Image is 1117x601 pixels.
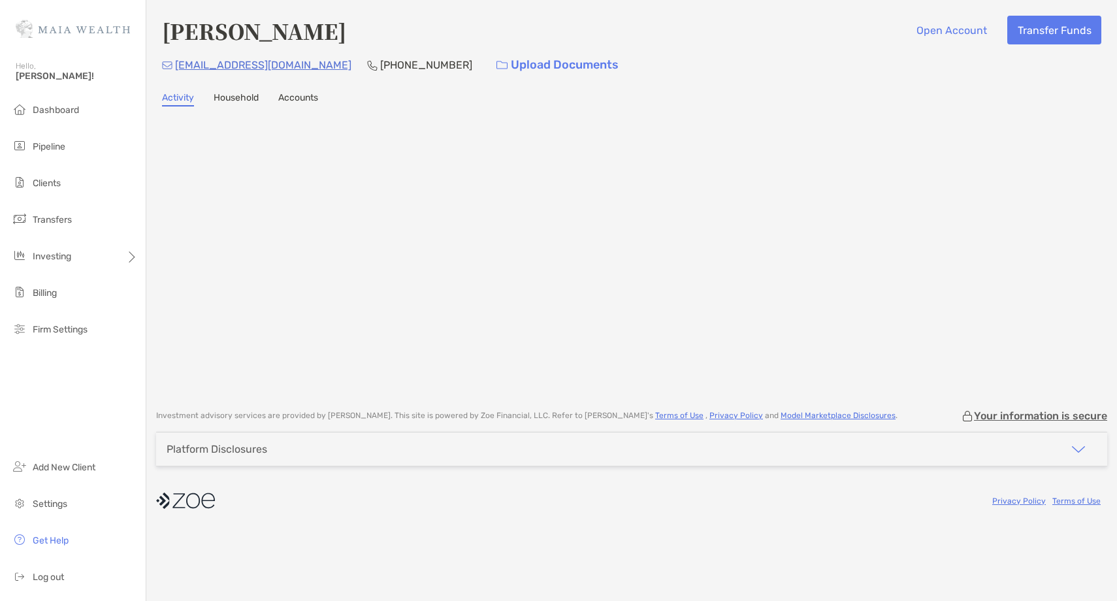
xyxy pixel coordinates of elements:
img: icon arrow [1071,442,1086,457]
img: company logo [156,486,215,515]
a: Upload Documents [488,51,627,79]
span: Transfers [33,214,72,225]
a: Accounts [278,92,318,106]
img: button icon [496,61,508,70]
span: Log out [33,572,64,583]
p: Investment advisory services are provided by [PERSON_NAME] . This site is powered by Zoe Financia... [156,411,898,421]
a: Privacy Policy [992,496,1046,506]
img: logout icon [12,568,27,584]
h4: [PERSON_NAME] [162,16,346,46]
img: clients icon [12,174,27,190]
img: investing icon [12,248,27,263]
img: dashboard icon [12,101,27,117]
a: Activity [162,92,194,106]
img: get-help icon [12,532,27,547]
span: Billing [33,287,57,299]
span: Clients [33,178,61,189]
a: Terms of Use [1052,496,1101,506]
img: firm-settings icon [12,321,27,336]
span: Get Help [33,535,69,546]
img: transfers icon [12,211,27,227]
img: Zoe Logo [16,5,130,52]
span: Firm Settings [33,324,88,335]
img: pipeline icon [12,138,27,154]
span: Investing [33,251,71,262]
span: Pipeline [33,141,65,152]
a: Privacy Policy [709,411,763,420]
img: Phone Icon [367,60,378,71]
span: Add New Client [33,462,95,473]
a: Model Marketplace Disclosures [781,411,896,420]
img: billing icon [12,284,27,300]
button: Transfer Funds [1007,16,1101,44]
a: Terms of Use [655,411,704,420]
a: Household [214,92,259,106]
img: settings icon [12,495,27,511]
span: [PERSON_NAME]! [16,71,138,82]
button: Open Account [906,16,997,44]
img: Email Icon [162,61,172,69]
div: Platform Disclosures [167,443,267,455]
span: Dashboard [33,105,79,116]
img: add_new_client icon [12,459,27,474]
span: Settings [33,498,67,510]
p: [PHONE_NUMBER] [380,57,472,73]
p: [EMAIL_ADDRESS][DOMAIN_NAME] [175,57,351,73]
p: Your information is secure [974,410,1107,422]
